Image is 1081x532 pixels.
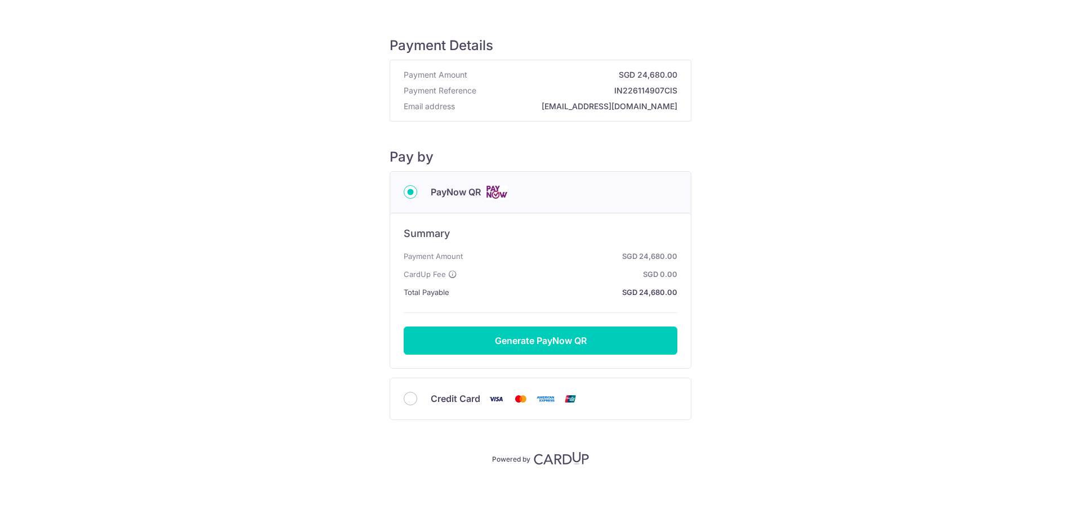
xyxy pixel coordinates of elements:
[481,85,677,96] strong: IN226114907CIS
[459,101,677,112] strong: [EMAIL_ADDRESS][DOMAIN_NAME]
[431,185,481,199] span: PayNow QR
[492,453,530,464] p: Powered by
[431,392,480,405] span: Credit Card
[472,69,677,81] strong: SGD 24,680.00
[404,285,449,299] span: Total Payable
[454,285,677,299] strong: SGD 24,680.00
[467,249,677,263] strong: SGD 24,680.00
[404,101,455,112] span: Email address
[485,185,508,199] img: Cards logo
[390,37,691,54] h5: Payment Details
[404,327,677,355] button: Generate PayNow QR
[510,392,532,406] img: Mastercard
[404,85,476,96] span: Payment Reference
[485,392,507,406] img: Visa
[404,69,467,81] span: Payment Amount
[534,392,557,406] img: American Express
[404,267,446,281] span: CardUp Fee
[462,267,677,281] strong: SGD 0.00
[390,149,691,166] h5: Pay by
[534,451,589,465] img: CardUp
[404,227,677,240] h6: Summary
[404,392,677,406] div: Credit Card Visa Mastercard American Express Union Pay
[404,185,677,199] div: PayNow QR Cards logo
[404,249,463,263] span: Payment Amount
[559,392,582,406] img: Union Pay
